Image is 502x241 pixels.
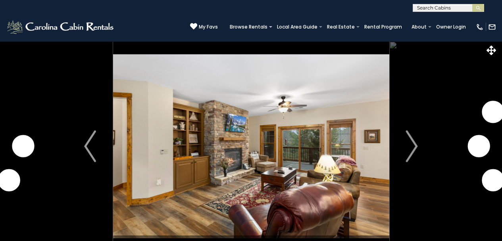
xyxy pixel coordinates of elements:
[323,21,359,33] a: Real Estate
[408,21,431,33] a: About
[190,23,218,31] a: My Favs
[6,19,116,35] img: White-1-2.png
[360,21,406,33] a: Rental Program
[84,130,96,162] img: arrow
[476,23,484,31] img: phone-regular-white.png
[199,23,218,31] span: My Favs
[432,21,470,33] a: Owner Login
[488,23,496,31] img: mail-regular-white.png
[406,130,418,162] img: arrow
[273,21,321,33] a: Local Area Guide
[226,21,271,33] a: Browse Rentals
